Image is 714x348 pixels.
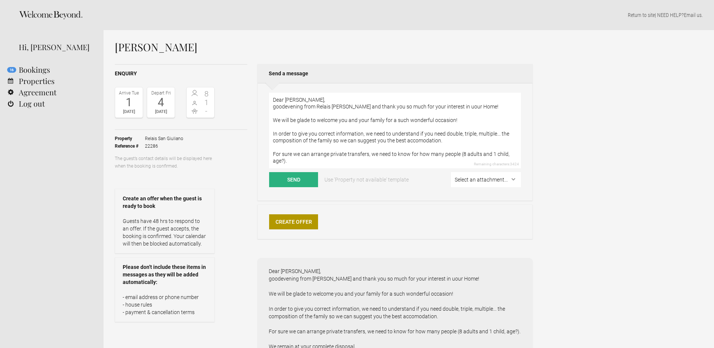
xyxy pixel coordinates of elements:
[149,108,173,116] div: [DATE]
[269,172,318,187] button: Send
[201,90,213,98] span: 8
[269,214,318,229] a: Create Offer
[201,99,213,106] span: 1
[123,263,207,286] strong: Please don’t include these items in messages as they will be added automatically:
[149,97,173,108] div: 4
[145,135,183,142] span: Relais San Giuliano
[123,293,207,316] p: - email address or phone number - house rules - payment & cancellation terms
[115,142,145,150] strong: Reference #
[319,172,414,187] a: Use 'Property not available' template
[201,107,213,115] span: -
[115,11,703,19] p: | NEED HELP? .
[115,155,215,170] p: The guest’s contact details will be displayed here when the booking is confirmed.
[684,12,702,18] a: Email us
[19,41,92,53] div: Hi, [PERSON_NAME]
[257,64,533,83] h2: Send a message
[117,97,141,108] div: 1
[123,195,207,210] strong: Create an offer when the guest is ready to book
[7,67,16,73] flynt-notification-badge: 16
[115,135,145,142] strong: Property
[628,12,655,18] a: Return to site
[117,108,141,116] div: [DATE]
[115,41,533,53] h1: [PERSON_NAME]
[117,89,141,97] div: Arrive Tue
[115,70,247,78] h2: Enquiry
[145,142,183,150] span: 22286
[123,217,207,247] p: Guests have 48 hrs to respond to an offer. If the guest accepts, the booking is confirmed. Your c...
[149,89,173,97] div: Depart Fri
